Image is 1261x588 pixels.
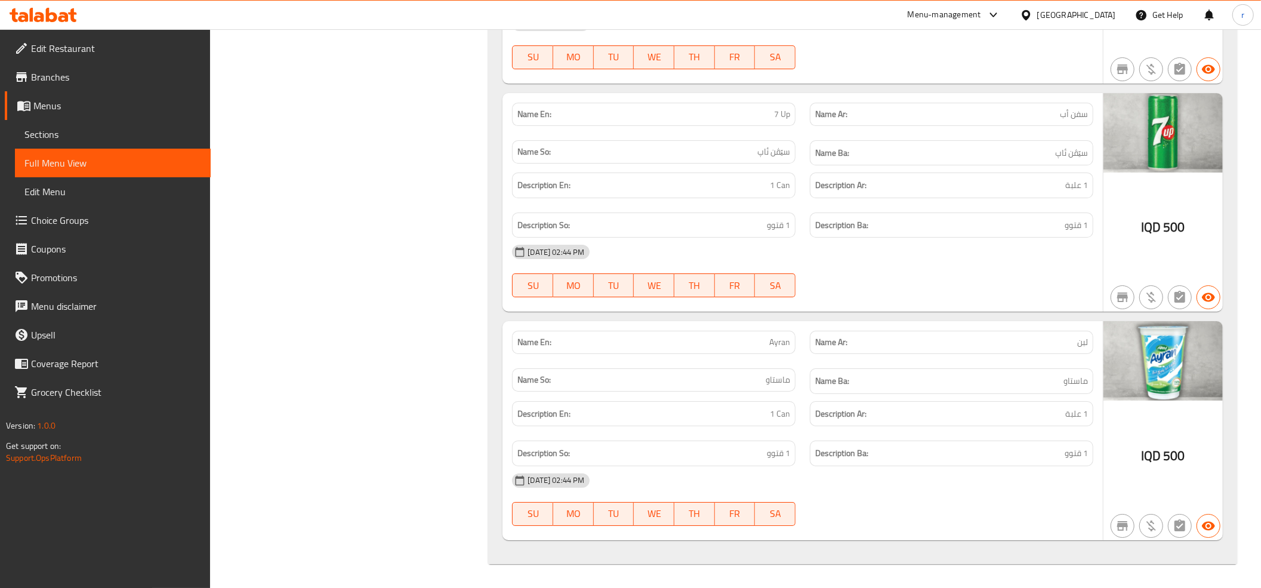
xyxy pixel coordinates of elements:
span: TH [679,505,710,522]
span: 1 قتوو [767,446,790,461]
div: [GEOGRAPHIC_DATA] [1037,8,1116,21]
button: Purchased item [1139,57,1163,81]
span: ماستاو [766,374,790,386]
button: SA [755,273,796,297]
img: 7_up638953590160216638.jpg [1103,93,1223,173]
span: WE [639,48,670,66]
span: Choice Groups [31,213,201,227]
span: 1 علبة [1065,178,1088,193]
strong: Description So: [517,446,570,461]
strong: Name Ba: [815,374,849,389]
span: Upsell [31,328,201,342]
a: Full Menu View [15,149,211,177]
button: Available [1197,285,1220,309]
strong: Name Ba: [815,146,849,161]
span: Get support on: [6,438,61,454]
a: Grocery Checklist [5,378,211,407]
div: Menu-management [908,8,981,22]
strong: Name So: [517,374,551,386]
span: SU [517,505,548,522]
button: MO [553,502,594,526]
button: WE [634,273,674,297]
span: TH [679,48,710,66]
button: Purchased item [1139,514,1163,538]
button: Purchased item [1139,285,1163,309]
span: Edit Restaurant [31,41,201,56]
span: سێڤن ئاپ [757,146,790,158]
strong: Description En: [517,407,571,421]
button: Not branch specific item [1111,57,1134,81]
button: Available [1197,514,1220,538]
span: IQD [1141,444,1161,467]
strong: Name En: [517,336,551,349]
button: MO [553,45,594,69]
button: SU [512,273,553,297]
span: TU [599,277,630,294]
button: MO [553,273,594,297]
span: FR [720,48,751,66]
a: Choice Groups [5,206,211,235]
button: FR [715,502,756,526]
a: Coverage Report [5,349,211,378]
span: FR [720,277,751,294]
span: Menus [33,98,201,113]
span: TH [679,277,710,294]
button: TH [674,273,715,297]
span: MO [558,505,589,522]
span: IQD [1141,216,1161,239]
button: FR [715,45,756,69]
span: سفن أب [1060,108,1088,121]
button: TU [594,502,634,526]
strong: Name So: [517,146,551,158]
span: Promotions [31,270,201,285]
a: Coupons [5,235,211,263]
a: Branches [5,63,211,91]
a: Menu disclaimer [5,292,211,321]
strong: Name Ar: [815,336,847,349]
span: Coverage Report [31,356,201,371]
img: ayran638953590159925458.jpg [1103,321,1223,401]
a: Edit Menu [15,177,211,206]
span: 1 قتوو [1065,218,1088,233]
span: Full Menu View [24,156,201,170]
span: Menu disclaimer [31,299,201,313]
strong: Name En: [517,108,551,121]
button: Available [1197,57,1220,81]
strong: Description So: [517,218,570,233]
button: SA [755,45,796,69]
strong: Description Ba: [815,218,868,233]
span: 1 Can [770,178,790,193]
span: SU [517,277,548,294]
span: Ayran [769,336,790,349]
span: Grocery Checklist [31,385,201,399]
span: SA [760,505,791,522]
span: 7 Up [774,108,790,121]
span: SU [517,48,548,66]
span: WE [639,277,670,294]
span: Sections [24,127,201,141]
button: TU [594,273,634,297]
span: MO [558,277,589,294]
button: Not branch specific item [1111,514,1134,538]
a: Support.OpsPlatform [6,450,82,466]
span: FR [720,505,751,522]
button: Not has choices [1168,57,1192,81]
span: [DATE] 02:44 PM [523,247,589,258]
span: لبن [1077,336,1088,349]
button: WE [634,45,674,69]
span: SA [760,277,791,294]
span: MO [558,48,589,66]
span: [DATE] 02:44 PM [523,475,589,486]
span: 500 [1163,216,1185,239]
span: 1 قتوو [767,218,790,233]
span: WE [639,505,670,522]
span: سێڤن ئاپ [1055,146,1088,161]
a: Menus [5,91,211,120]
a: Sections [15,120,211,149]
button: Not has choices [1168,285,1192,309]
span: 500 [1163,444,1185,467]
span: ماستاو [1063,374,1088,389]
strong: Description En: [517,178,571,193]
span: SA [760,48,791,66]
button: WE [634,502,674,526]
